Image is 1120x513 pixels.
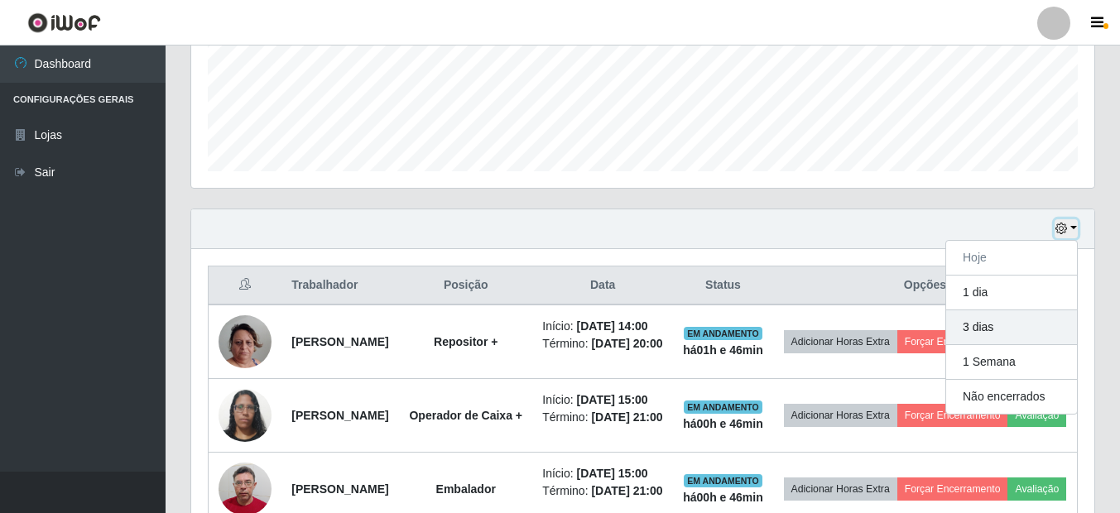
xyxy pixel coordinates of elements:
[1007,477,1066,501] button: Avaliação
[281,266,399,305] th: Trabalhador
[27,12,101,33] img: CoreUI Logo
[219,380,272,450] img: 1743014740776.jpeg
[591,484,662,497] time: [DATE] 21:00
[542,335,663,352] li: Término:
[577,467,648,480] time: [DATE] 15:00
[946,310,1077,345] button: 3 dias
[577,393,648,406] time: [DATE] 15:00
[946,345,1077,380] button: 1 Semana
[436,482,496,496] strong: Embalador
[532,266,673,305] th: Data
[291,482,388,496] strong: [PERSON_NAME]
[577,319,648,333] time: [DATE] 14:00
[542,482,663,500] li: Término:
[542,391,663,409] li: Início:
[684,327,762,340] span: EM ANDAMENTO
[784,404,897,427] button: Adicionar Horas Extra
[946,380,1077,414] button: Não encerrados
[399,266,532,305] th: Posição
[542,409,663,426] li: Término:
[434,335,498,348] strong: Repositor +
[684,400,762,414] span: EM ANDAMENTO
[409,409,522,422] strong: Operador de Caixa +
[591,410,662,424] time: [DATE] 21:00
[683,343,763,357] strong: há 01 h e 46 min
[784,330,897,353] button: Adicionar Horas Extra
[773,266,1078,305] th: Opções
[219,295,272,389] img: 1737254952637.jpeg
[784,477,897,501] button: Adicionar Horas Extra
[683,491,763,504] strong: há 00 h e 46 min
[897,477,1008,501] button: Forçar Encerramento
[673,266,773,305] th: Status
[897,330,1008,353] button: Forçar Encerramento
[291,409,388,422] strong: [PERSON_NAME]
[683,417,763,430] strong: há 00 h e 46 min
[1007,404,1066,427] button: Avaliação
[542,318,663,335] li: Início:
[946,241,1077,276] button: Hoje
[897,404,1008,427] button: Forçar Encerramento
[684,474,762,487] span: EM ANDAMENTO
[542,465,663,482] li: Início:
[291,335,388,348] strong: [PERSON_NAME]
[946,276,1077,310] button: 1 dia
[591,337,662,350] time: [DATE] 20:00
